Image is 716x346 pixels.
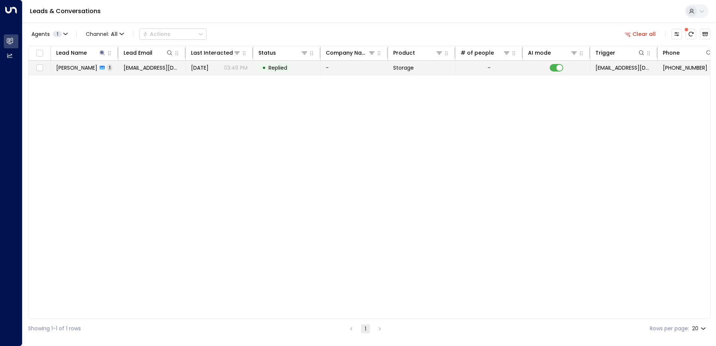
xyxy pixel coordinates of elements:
button: Actions [139,28,207,40]
button: Channel:All [83,29,127,39]
div: • [262,61,266,74]
div: Actions [143,31,170,37]
div: Status [258,48,308,57]
nav: pagination navigation [346,324,385,333]
div: Product [393,48,443,57]
div: Showing 1-1 of 1 rows [28,325,81,333]
div: Product [393,48,415,57]
div: AI mode [528,48,551,57]
span: Agents [31,31,50,37]
div: Phone [663,48,713,57]
div: - [488,64,491,72]
span: Channel: [83,29,127,39]
span: Ami-jo Sheehan [56,64,97,72]
span: Replied [268,64,287,72]
div: Status [258,48,276,57]
span: Toggle select all [35,49,44,58]
div: Lead Email [124,48,173,57]
div: Button group with a nested menu [139,28,207,40]
span: amijo1992@gmail.com [124,64,180,72]
div: # of people [461,48,510,57]
span: Storage [393,64,414,72]
button: Clear all [622,29,659,39]
span: 1 [107,64,112,71]
div: AI mode [528,48,578,57]
div: Trigger [595,48,615,57]
div: Lead Name [56,48,106,57]
a: Leads & Conversations [30,7,101,15]
button: Customize [671,29,682,39]
span: 1 [53,31,62,37]
td: - [321,61,388,75]
button: Archived Leads [700,29,710,39]
span: +447368154756 [663,64,707,72]
span: All [111,31,118,37]
div: Lead Email [124,48,152,57]
div: Last Interacted [191,48,233,57]
p: 03:46 PM [224,64,248,72]
button: page 1 [361,324,370,333]
span: Toggle select row [35,63,44,73]
div: # of people [461,48,494,57]
button: Agents1 [28,29,70,39]
span: There are new threads available. Refresh the grid to view the latest updates. [686,29,696,39]
div: Company Name [326,48,376,57]
span: leads@space-station.co.uk [595,64,652,72]
div: Trigger [595,48,645,57]
div: Company Name [326,48,368,57]
div: Lead Name [56,48,87,57]
label: Rows per page: [650,325,689,333]
div: Phone [663,48,680,57]
span: Yesterday [191,64,209,72]
div: 20 [692,323,707,334]
div: Last Interacted [191,48,241,57]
